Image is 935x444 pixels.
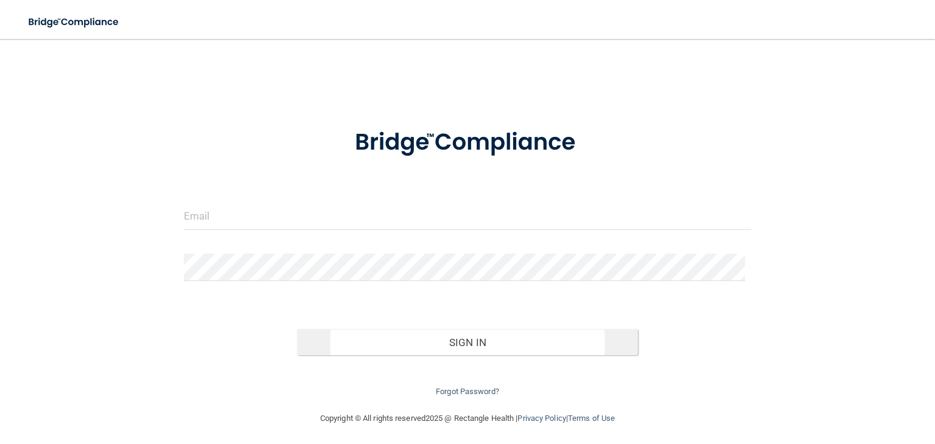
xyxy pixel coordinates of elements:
[725,364,920,412] iframe: Drift Widget Chat Controller
[331,112,605,173] img: bridge_compliance_login_screen.278c3ca4.svg
[245,399,690,438] div: Copyright © All rights reserved 2025 @ Rectangle Health | |
[436,387,499,396] a: Forgot Password?
[517,414,566,423] a: Privacy Policy
[18,10,130,35] img: bridge_compliance_login_screen.278c3ca4.svg
[184,203,751,230] input: Email
[568,414,615,423] a: Terms of Use
[297,329,637,356] button: Sign In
